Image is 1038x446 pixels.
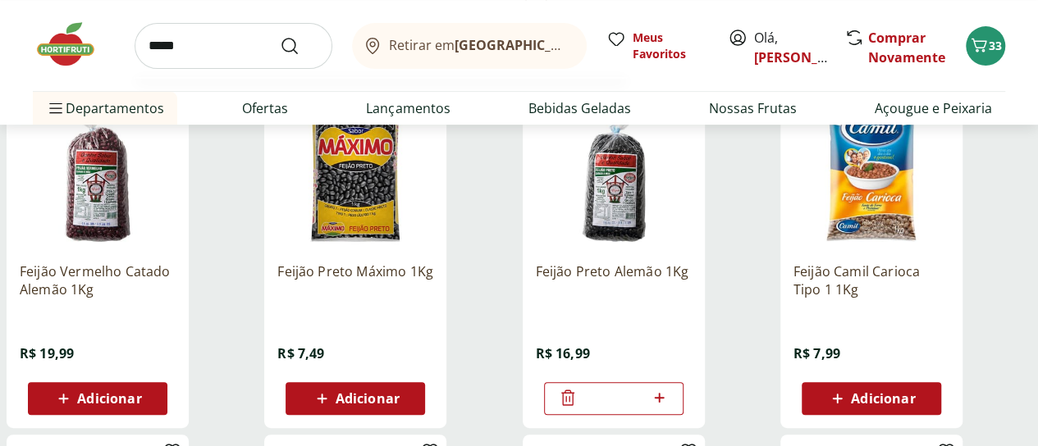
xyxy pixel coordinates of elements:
[20,262,176,298] a: Feijão Vermelho Catado Alemão 1Kg
[536,262,692,298] a: Feijão Preto Alemão 1Kg
[135,23,332,69] input: search
[33,20,115,69] img: Hortifruti
[366,98,450,118] a: Lançamentos
[868,29,945,66] a: Comprar Novamente
[793,344,840,362] span: R$ 7,99
[389,38,570,52] span: Retirar em
[633,30,708,62] span: Meus Favoritos
[20,93,176,249] img: Feijão Vermelho Catado Alemão 1Kg
[277,344,324,362] span: R$ 7,49
[242,98,288,118] a: Ofertas
[875,98,992,118] a: Açougue e Peixaria
[280,36,319,56] button: Submit Search
[802,382,941,415] button: Adicionar
[966,26,1005,66] button: Carrinho
[754,48,861,66] a: [PERSON_NAME]
[286,382,425,415] button: Adicionar
[528,98,631,118] a: Bebidas Geladas
[336,392,400,405] span: Adicionar
[20,344,74,362] span: R$ 19,99
[46,89,66,128] button: Menu
[28,382,167,415] button: Adicionar
[793,262,949,298] a: Feijão Camil Carioca Tipo 1 1Kg
[536,93,692,249] img: Feijão Preto Alemão 1Kg
[455,36,731,54] b: [GEOGRAPHIC_DATA]/[GEOGRAPHIC_DATA]
[352,23,587,69] button: Retirar em[GEOGRAPHIC_DATA]/[GEOGRAPHIC_DATA]
[46,89,164,128] span: Departamentos
[709,98,797,118] a: Nossas Frutas
[77,392,141,405] span: Adicionar
[536,344,590,362] span: R$ 16,99
[754,28,827,67] span: Olá,
[851,392,915,405] span: Adicionar
[793,93,949,249] img: Feijão Camil Carioca Tipo 1 1Kg
[277,262,433,298] a: Feijão Preto Máximo 1Kg
[989,38,1002,53] span: 33
[606,30,708,62] a: Meus Favoritos
[277,93,433,249] img: Feijão Preto Máximo 1Kg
